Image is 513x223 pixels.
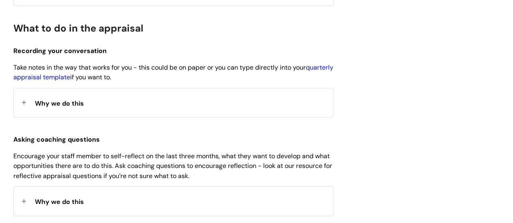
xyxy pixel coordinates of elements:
[35,99,84,108] span: Why we do this
[13,135,100,144] span: Asking coaching questions
[13,22,143,34] span: What to do in the appraisal
[13,63,333,82] span: Take notes in the way that works for you - this could be on paper or you can type directly into y...
[13,47,107,55] span: Recording your conversation
[35,198,84,206] span: Why we do this
[13,152,332,181] span: Encourage your staff member to self-reflect on the last three months, what they want to develop a...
